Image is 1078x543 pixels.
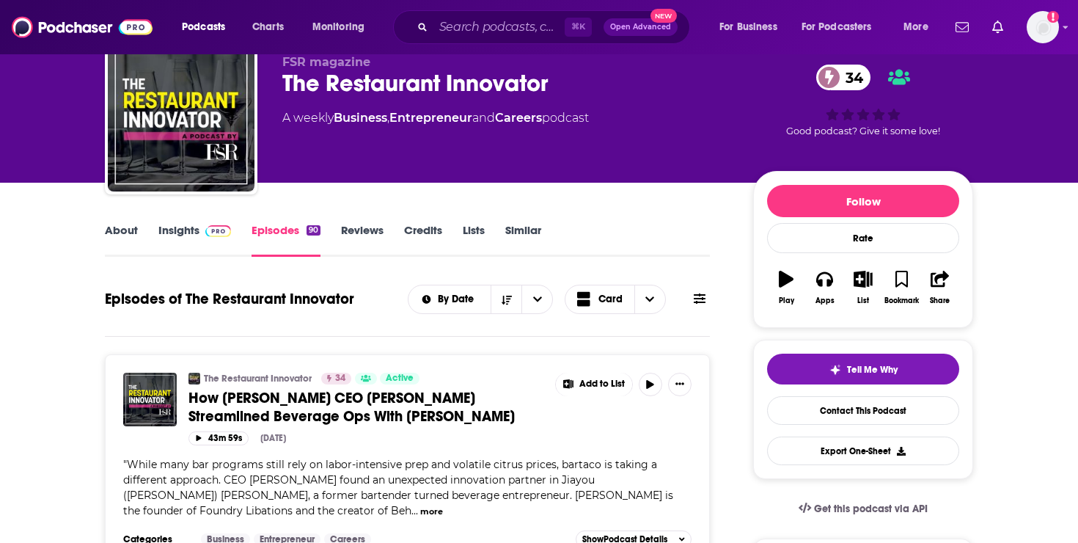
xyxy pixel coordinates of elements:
button: Choose View [565,285,666,314]
div: Bookmark [884,296,919,305]
span: By Date [438,294,479,305]
a: Similar [505,223,541,257]
div: 90 [307,225,320,236]
div: Share [930,296,950,305]
a: How [PERSON_NAME] CEO [PERSON_NAME] Streamlined Beverage Ops With [PERSON_NAME] [188,389,545,426]
button: Share [921,261,959,314]
button: Show profile menu [1027,11,1059,43]
span: Monitoring [312,17,364,37]
a: Charts [243,15,293,39]
button: Open AdvancedNew [604,18,678,36]
a: Entrepreneur [389,111,472,125]
span: While many bar programs still rely on labor-intensive prep and volatile citrus prices, bartaco is... [123,458,673,517]
div: List [857,296,869,305]
button: open menu [893,15,947,39]
a: About [105,223,138,257]
a: InsightsPodchaser Pro [158,223,231,257]
a: 34 [321,373,351,385]
button: Export One-Sheet [767,437,959,465]
a: Lists [463,223,485,257]
a: Active [380,373,419,385]
a: Show notifications dropdown [986,15,1009,40]
a: Business [334,111,387,125]
a: Episodes90 [252,223,320,257]
span: For Podcasters [802,17,872,37]
button: open menu [302,15,384,39]
span: Good podcast? Give it some love! [786,125,940,136]
button: Sort Direction [491,285,521,313]
span: For Business [719,17,777,37]
span: Podcasts [182,17,225,37]
a: 34 [816,65,870,90]
a: Contact This Podcast [767,396,959,425]
button: Show More Button [556,373,632,396]
input: Search podcasts, credits, & more... [433,15,565,39]
a: Careers [495,111,542,125]
span: Active [386,371,414,386]
img: The Restaurant Innovator [108,45,254,192]
div: Rate [767,223,959,253]
img: The Restaurant Innovator [188,373,200,385]
a: Credits [404,223,442,257]
button: more [420,506,443,518]
span: Open Advanced [610,23,671,31]
div: [DATE] [260,433,286,443]
span: , [387,111,389,125]
a: The Restaurant Innovator [204,373,312,385]
img: Podchaser Pro [205,225,231,237]
span: FSR magazine [282,55,370,69]
span: Card [598,294,623,305]
button: open menu [709,15,796,39]
button: open menu [792,15,893,39]
button: Show More Button [668,373,692,396]
img: Podchaser - Follow, Share and Rate Podcasts [12,13,153,41]
button: open menu [172,15,244,39]
button: tell me why sparkleTell Me Why [767,354,959,385]
span: New [650,9,677,23]
span: ⌘ K [565,18,592,37]
h1: Episodes of The Restaurant Innovator [105,290,354,308]
div: 34Good podcast? Give it some love! [753,55,973,146]
span: Logged in as redsetterpr [1027,11,1059,43]
button: Bookmark [882,261,920,314]
span: Tell Me Why [847,364,898,376]
a: Show notifications dropdown [950,15,975,40]
div: Search podcasts, credits, & more... [407,10,704,44]
div: Play [779,296,794,305]
span: Get this podcast via API [814,503,928,515]
button: List [844,261,882,314]
span: Add to List [579,379,625,390]
span: and [472,111,495,125]
a: Reviews [341,223,384,257]
span: ... [411,504,418,517]
a: Get this podcast via API [787,491,939,527]
div: A weekly podcast [282,109,589,127]
img: tell me why sparkle [829,364,841,376]
button: Follow [767,185,959,217]
span: 34 [335,371,345,386]
button: Apps [805,261,843,314]
img: How bartaco CEO Anthony Valletta Streamlined Beverage Ops With Behold Juice [123,373,177,426]
svg: Add a profile image [1047,11,1059,23]
span: More [903,17,928,37]
button: open menu [408,294,491,305]
span: 34 [831,65,870,90]
span: Charts [252,17,284,37]
span: How [PERSON_NAME] CEO [PERSON_NAME] Streamlined Beverage Ops With [PERSON_NAME] [188,389,515,426]
h2: Choose List sort [408,285,554,314]
button: open menu [521,285,552,313]
img: User Profile [1027,11,1059,43]
button: 43m 59s [188,431,249,445]
span: " [123,458,673,517]
div: Apps [815,296,835,305]
button: Play [767,261,805,314]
